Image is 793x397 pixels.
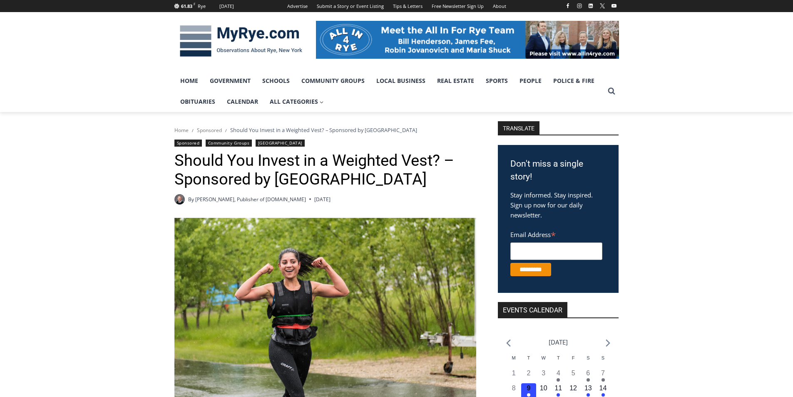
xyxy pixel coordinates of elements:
[581,355,596,368] div: Saturday
[316,21,619,58] img: All in for Rye
[540,385,547,392] time: 10
[480,70,514,91] a: Sports
[174,140,202,147] a: Sponsored
[541,355,545,360] span: W
[510,190,606,220] p: Stay informed. Stay inspired. Sign up now for our daily newsletter.
[609,1,619,11] a: YouTube
[506,368,521,383] button: 1
[527,355,530,360] span: T
[194,2,195,6] span: F
[174,70,204,91] a: Home
[557,378,560,382] em: Has events
[547,70,600,91] a: Police & Fire
[566,368,581,383] button: 5
[602,355,604,360] span: S
[542,370,545,377] time: 3
[219,2,234,10] div: [DATE]
[596,368,611,383] button: 7 Has events
[512,370,516,377] time: 1
[206,140,252,147] a: Community Groups
[498,302,567,317] h2: Events Calendar
[256,140,305,147] a: [GEOGRAPHIC_DATA]
[563,1,573,11] a: Facebook
[181,3,192,9] span: 61.83
[606,339,610,347] a: Next month
[521,355,536,368] div: Tuesday
[586,1,596,11] a: Linkedin
[586,370,590,377] time: 6
[572,370,575,377] time: 5
[597,1,607,11] a: X
[204,70,256,91] a: Government
[566,355,581,368] div: Friday
[270,97,324,106] span: All Categories
[198,2,206,10] div: Rye
[601,370,605,377] time: 7
[551,368,566,383] button: 4 Has events
[536,355,551,368] div: Wednesday
[174,151,476,189] h1: Should You Invest in a Weighted Vest? – Sponsored by [GEOGRAPHIC_DATA]
[514,70,547,91] a: People
[510,157,606,184] h3: Don't miss a single story!
[174,194,185,205] a: Author image
[557,370,560,377] time: 4
[174,126,476,134] nav: Breadcrumbs
[510,226,602,241] label: Email Address
[314,195,331,203] time: [DATE]
[602,393,605,397] em: Has events
[572,355,575,360] span: F
[512,355,516,360] span: M
[221,91,264,112] a: Calendar
[581,368,596,383] button: 6 Has events
[557,393,560,397] em: Has events
[521,368,536,383] button: 2
[506,355,521,368] div: Monday
[431,70,480,91] a: Real Estate
[549,337,568,348] li: [DATE]
[195,196,306,203] a: [PERSON_NAME], Publisher of [DOMAIN_NAME]
[225,127,227,133] span: /
[587,355,589,360] span: S
[512,385,516,392] time: 8
[602,378,605,382] em: Has events
[536,368,551,383] button: 3
[584,385,592,392] time: 13
[596,355,611,368] div: Sunday
[554,385,562,392] time: 11
[498,121,539,135] strong: TRANSLATE
[587,378,590,382] em: Has events
[574,1,584,11] a: Instagram
[370,70,431,91] a: Local Business
[527,385,530,392] time: 9
[604,84,619,99] button: View Search Form
[192,127,194,133] span: /
[527,393,530,397] em: Has events
[296,70,370,91] a: Community Groups
[174,20,308,63] img: MyRye.com
[256,70,296,91] a: Schools
[230,126,417,134] span: Should You Invest in a Weighted Vest? – Sponsored by [GEOGRAPHIC_DATA]
[174,91,221,112] a: Obituaries
[599,385,607,392] time: 14
[569,385,577,392] time: 12
[174,127,189,134] a: Home
[557,355,560,360] span: T
[587,393,590,397] em: Has events
[551,355,566,368] div: Thursday
[527,370,530,377] time: 2
[264,91,330,112] a: All Categories
[197,127,222,134] a: Sponsored
[506,339,511,347] a: Previous month
[188,195,194,203] span: By
[174,70,604,112] nav: Primary Navigation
